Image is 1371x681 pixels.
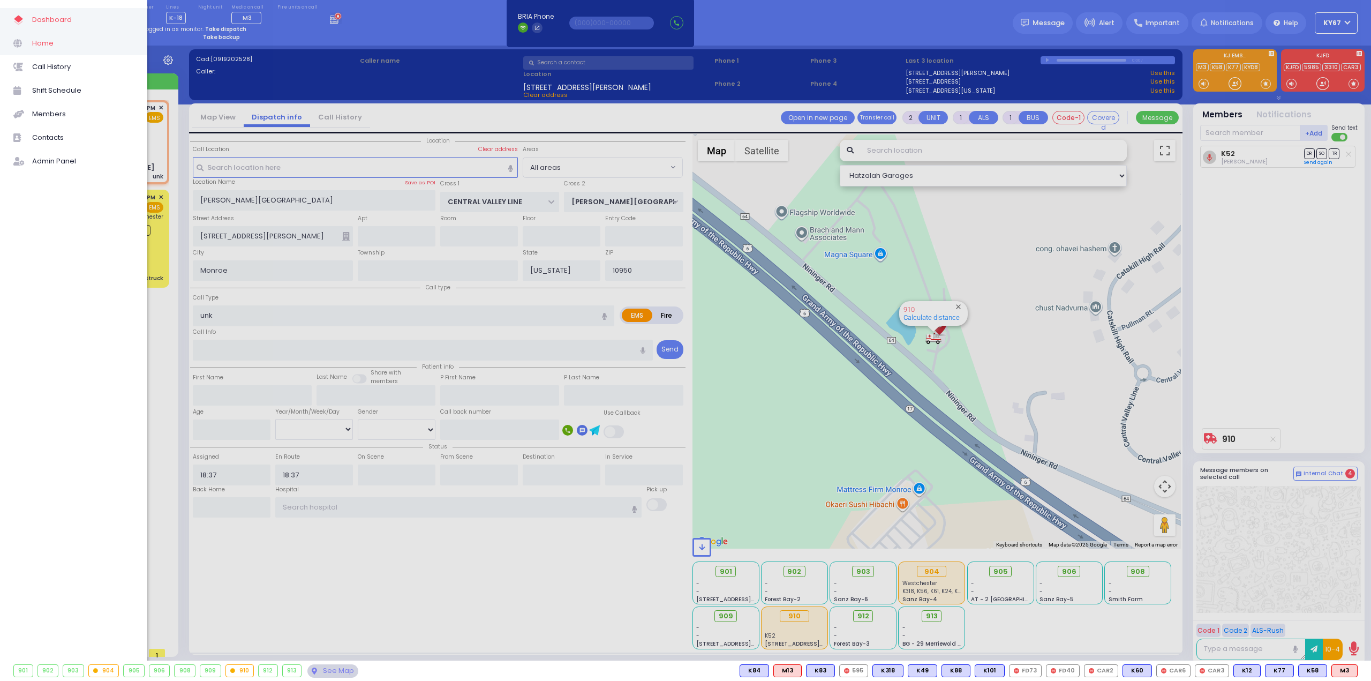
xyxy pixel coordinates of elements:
div: BLS [975,664,1005,677]
div: 901 [14,665,33,677]
div: K58 [1298,664,1327,677]
div: 908 [175,665,195,677]
div: BLS [740,664,769,677]
div: CAR3 [1195,664,1229,677]
img: red-radio-icon.svg [844,668,849,673]
div: K83 [806,664,835,677]
img: red-radio-icon.svg [1014,668,1019,673]
div: M13 [773,664,802,677]
div: BLS [1298,664,1327,677]
div: 910 [226,665,254,677]
div: BLS [941,664,970,677]
div: FD73 [1009,664,1042,677]
img: red-radio-icon.svg [1200,668,1205,673]
div: K318 [872,664,903,677]
div: K88 [941,664,970,677]
div: ALS [1331,664,1358,677]
div: K60 [1123,664,1152,677]
span: Shift Schedule [32,84,134,98]
span: Home [32,36,134,50]
div: M3 [1331,664,1358,677]
div: BLS [1233,664,1261,677]
div: K101 [975,664,1005,677]
div: K49 [908,664,937,677]
div: 595 [839,664,868,677]
div: See map [307,664,358,678]
img: red-radio-icon.svg [1051,668,1056,673]
div: BLS [872,664,903,677]
div: 902 [38,665,58,677]
span: Members [32,107,134,121]
div: 905 [124,665,144,677]
span: Call History [32,60,134,74]
div: 904 [89,665,119,677]
span: Contacts [32,131,134,145]
div: K77 [1265,664,1294,677]
div: FD40 [1046,664,1080,677]
div: ALS [773,664,802,677]
div: 912 [259,665,277,677]
div: CAR2 [1084,664,1118,677]
img: red-radio-icon.svg [1089,668,1094,673]
div: BLS [908,664,937,677]
span: Dashboard [32,13,134,27]
div: K12 [1233,664,1261,677]
img: red-radio-icon.svg [1161,668,1166,673]
div: CAR6 [1156,664,1191,677]
div: 906 [149,665,170,677]
div: BLS [1123,664,1152,677]
div: 903 [63,665,84,677]
div: 909 [200,665,221,677]
span: Admin Panel [32,154,134,168]
div: BLS [1265,664,1294,677]
div: K84 [740,664,769,677]
div: 913 [283,665,302,677]
div: BLS [806,664,835,677]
